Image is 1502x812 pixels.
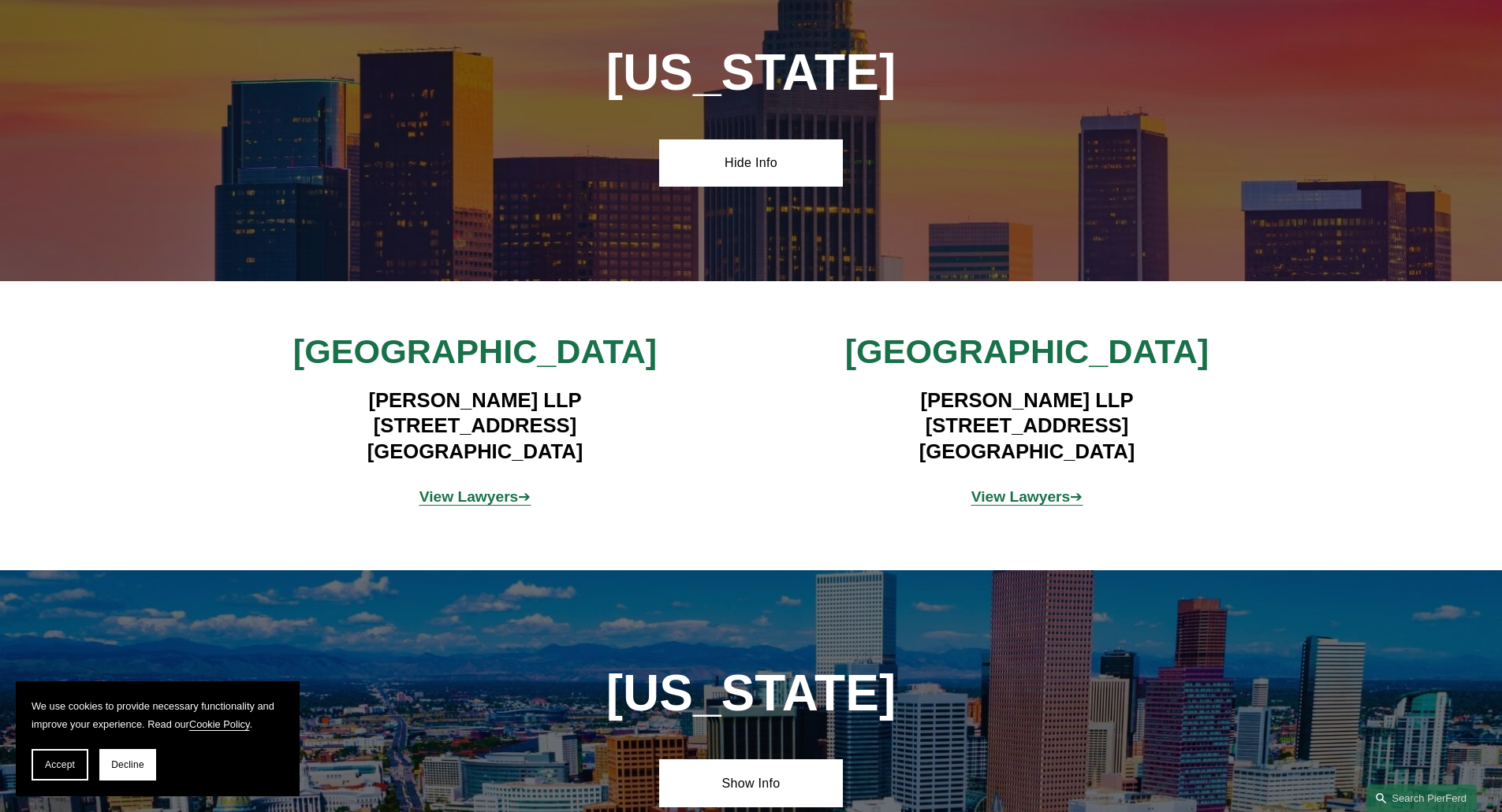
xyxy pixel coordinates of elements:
a: Show Info [659,759,843,806]
strong: View Lawyers [971,488,1071,505]
button: Accept [32,749,88,780]
a: Hide Info [659,139,843,187]
strong: View Lawyers [419,488,519,505]
span: ➔ [971,488,1083,505]
span: [GEOGRAPHIC_DATA] [293,332,657,370]
span: ➔ [419,488,531,505]
p: We use cookies to provide necessary functionality and improve your experience. Read our . [32,697,284,733]
h4: [PERSON_NAME] LLP [STREET_ADDRESS] [GEOGRAPHIC_DATA] [797,387,1257,464]
a: Cookie Policy [189,718,250,730]
h4: [PERSON_NAME] LLP [STREET_ADDRESS] [GEOGRAPHIC_DATA] [245,387,705,464]
span: [GEOGRAPHIC_DATA] [845,332,1209,370]
span: Accept [45,759,75,770]
button: Decline [99,749,156,780]
h1: [US_STATE] [521,44,981,102]
section: Cookie banner [16,681,300,796]
span: Decline [111,759,144,770]
a: View Lawyers➔ [419,488,531,505]
h1: [US_STATE] [521,665,981,722]
a: View Lawyers➔ [971,488,1083,505]
a: Search this site [1366,784,1477,812]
